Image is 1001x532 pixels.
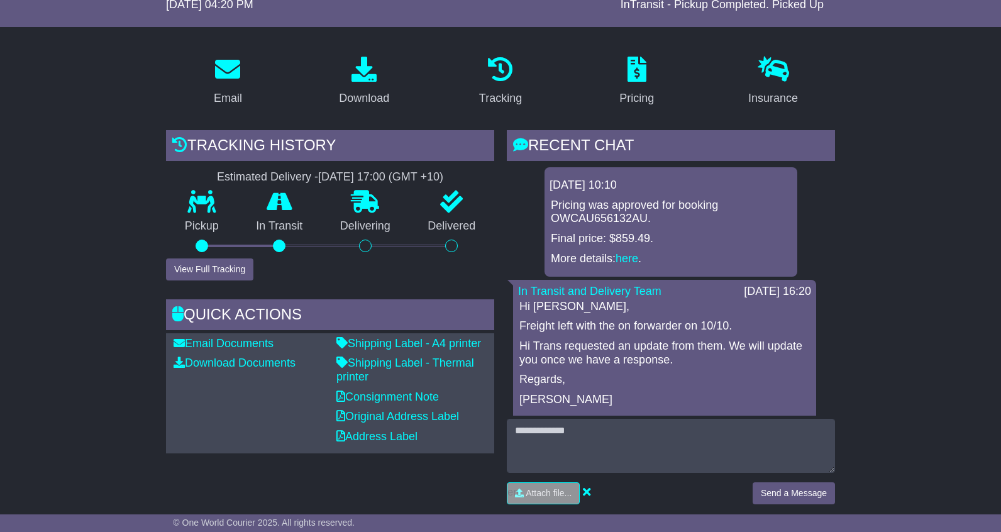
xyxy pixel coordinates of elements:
a: Email Documents [174,337,274,350]
button: View Full Tracking [166,258,253,280]
div: Quick Actions [166,299,494,333]
p: Delivering [321,219,409,233]
div: [DATE] 10:10 [550,179,792,192]
button: Send a Message [753,482,835,504]
a: Original Address Label [336,410,459,423]
div: Estimated Delivery - [166,170,494,184]
a: Pricing [611,52,662,111]
p: In Transit [238,219,322,233]
a: In Transit and Delivery Team [518,285,661,297]
p: Hi Trans requested an update from them. We will update you once we have a response. [519,340,810,367]
div: RECENT CHAT [507,130,835,164]
p: Pricing was approved for booking OWCAU656132AU. [551,199,791,226]
div: [DATE] 17:00 (GMT +10) [318,170,443,184]
div: Insurance [748,90,798,107]
a: Consignment Note [336,391,439,403]
p: Delivered [409,219,495,233]
div: Tracking [479,90,522,107]
p: More details: . [551,252,791,266]
div: Email [214,90,242,107]
div: Pricing [619,90,654,107]
p: Hi [PERSON_NAME], [519,300,810,314]
a: Tracking [471,52,530,111]
div: Tracking history [166,130,494,164]
div: [DATE] 16:20 [744,285,811,299]
a: Email [206,52,250,111]
a: Shipping Label - Thermal printer [336,357,474,383]
a: Download Documents [174,357,296,369]
a: Shipping Label - A4 printer [336,337,481,350]
p: Final price: $859.49. [551,232,791,246]
span: © One World Courier 2025. All rights reserved. [173,518,355,528]
a: Address Label [336,430,418,443]
div: Download [339,90,389,107]
a: here [616,252,638,265]
p: Pickup [166,219,238,233]
p: Freight left with the on forwarder on 10/10. [519,319,810,333]
p: [PERSON_NAME] [519,393,810,407]
a: Download [331,52,397,111]
a: Insurance [740,52,806,111]
p: Regards, [519,373,810,387]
